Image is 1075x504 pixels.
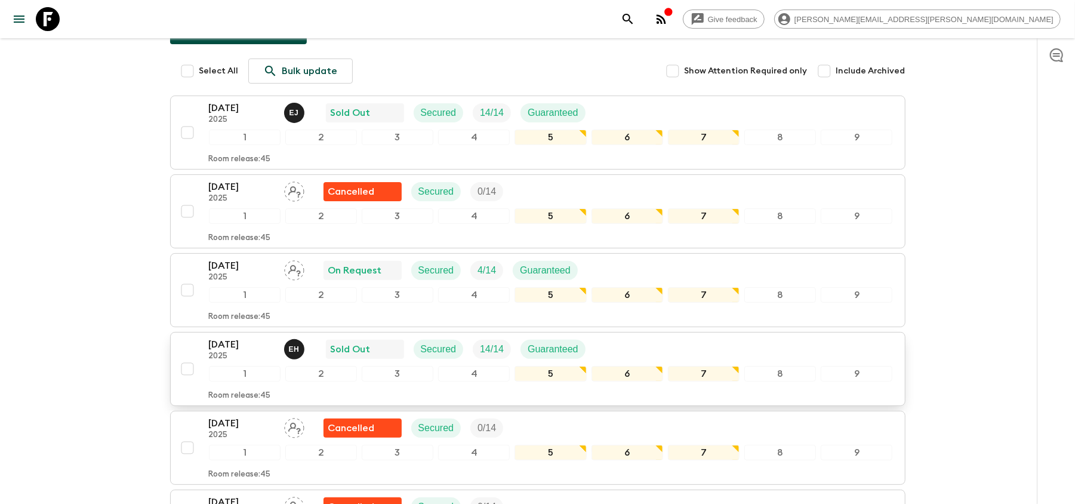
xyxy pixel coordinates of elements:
[592,208,663,224] div: 6
[744,287,816,303] div: 8
[289,345,300,354] p: E H
[592,366,663,382] div: 6
[414,340,464,359] div: Secured
[515,287,586,303] div: 5
[592,130,663,145] div: 6
[170,253,905,327] button: [DATE]2025Assign pack leaderOn RequestSecuredTrip FillGuaranteed123456789Room release:45
[480,342,504,357] p: 14 / 14
[209,194,275,204] p: 2025
[478,185,496,199] p: 0 / 14
[668,208,740,224] div: 7
[209,416,275,431] p: [DATE]
[836,65,905,77] span: Include Archived
[209,273,275,282] p: 2025
[438,287,510,303] div: 4
[438,208,510,224] div: 4
[668,366,740,382] div: 7
[331,106,371,120] p: Sold Out
[411,182,461,201] div: Secured
[528,106,578,120] p: Guaranteed
[209,337,275,352] p: [DATE]
[473,340,511,359] div: Trip Fill
[788,15,1060,24] span: [PERSON_NAME][EMAIL_ADDRESS][PERSON_NAME][DOMAIN_NAME]
[438,445,510,460] div: 4
[414,103,464,122] div: Secured
[7,7,31,31] button: menu
[209,287,281,303] div: 1
[362,208,433,224] div: 3
[774,10,1061,29] div: [PERSON_NAME][EMAIL_ADDRESS][PERSON_NAME][DOMAIN_NAME]
[515,130,586,145] div: 5
[324,182,402,201] div: Flash Pack cancellation
[284,343,307,352] span: Euridice Hernandez
[515,366,586,382] div: 5
[209,259,275,273] p: [DATE]
[209,208,281,224] div: 1
[470,419,503,438] div: Trip Fill
[328,263,382,278] p: On Request
[209,366,281,382] div: 1
[284,103,307,123] button: EJ
[473,103,511,122] div: Trip Fill
[209,352,275,361] p: 2025
[209,101,275,115] p: [DATE]
[821,445,892,460] div: 9
[170,411,905,485] button: [DATE]2025Assign pack leaderFlash Pack cancellationSecuredTrip Fill123456789Room release:45
[616,7,640,31] button: search adventures
[470,261,503,280] div: Trip Fill
[282,64,338,78] p: Bulk update
[199,65,239,77] span: Select All
[284,264,304,273] span: Assign pack leader
[418,185,454,199] p: Secured
[744,130,816,145] div: 8
[478,263,496,278] p: 4 / 14
[592,445,663,460] div: 6
[324,419,402,438] div: Flash Pack cancellation
[685,65,808,77] span: Show Attention Required only
[821,287,892,303] div: 9
[418,263,454,278] p: Secured
[209,470,271,480] p: Room release: 45
[418,421,454,435] p: Secured
[209,431,275,440] p: 2025
[285,366,357,382] div: 2
[285,130,357,145] div: 2
[421,106,457,120] p: Secured
[170,174,905,248] button: [DATE]2025Assign pack leaderFlash Pack cancellationSecuredTrip Fill123456789Room release:45
[411,419,461,438] div: Secured
[209,445,281,460] div: 1
[821,366,892,382] div: 9
[285,208,357,224] div: 2
[744,208,816,224] div: 8
[528,342,578,357] p: Guaranteed
[284,185,304,195] span: Assign pack leader
[285,287,357,303] div: 2
[744,445,816,460] div: 8
[284,339,307,359] button: EH
[515,445,586,460] div: 5
[209,312,271,322] p: Room release: 45
[668,130,740,145] div: 7
[520,263,571,278] p: Guaranteed
[328,421,375,435] p: Cancelled
[209,180,275,194] p: [DATE]
[362,445,433,460] div: 3
[331,342,371,357] p: Sold Out
[362,287,433,303] div: 3
[668,287,740,303] div: 7
[170,96,905,170] button: [DATE]2025Erhard Jr Vande Wyngaert de la TorreSold OutSecuredTrip FillGuaranteed123456789Room rel...
[170,332,905,406] button: [DATE]2025Euridice Hernandez Sold OutSecuredTrip FillGuaranteed123456789Room release:45
[328,185,375,199] p: Cancelled
[285,445,357,460] div: 2
[701,15,764,24] span: Give feedback
[668,445,740,460] div: 7
[289,108,299,118] p: E J
[683,10,765,29] a: Give feedback
[284,422,304,431] span: Assign pack leader
[515,208,586,224] div: 5
[478,421,496,435] p: 0 / 14
[592,287,663,303] div: 6
[470,182,503,201] div: Trip Fill
[209,391,271,401] p: Room release: 45
[438,130,510,145] div: 4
